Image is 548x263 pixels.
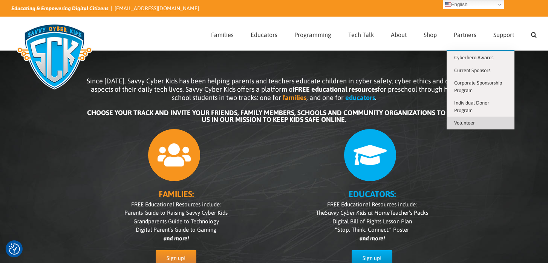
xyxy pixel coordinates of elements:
i: and more! [360,235,385,241]
span: Volunteer [454,120,475,126]
span: FREE Educational Resources include: [131,201,221,208]
span: . [375,94,377,102]
span: Sign up! [167,255,185,261]
a: Families [211,17,234,50]
b: FAMILIES: [159,189,194,199]
a: Partners [454,17,476,50]
span: Families [211,32,234,38]
span: Current Sponsors [454,68,490,73]
a: About [391,17,407,50]
i: and more! [164,235,189,241]
span: , and one for [306,94,344,102]
span: Programming [294,32,331,38]
span: Cyberhero Awards [454,55,493,60]
span: Educators [251,32,277,38]
a: [EMAIL_ADDRESS][DOMAIN_NAME] [115,5,199,11]
span: Sign up! [363,255,381,261]
i: Educating & Empowering Digital Citizens [11,5,109,11]
a: Volunteer [447,117,514,129]
span: FREE Educational Resources include: [327,201,417,208]
a: Shop [424,17,437,50]
span: Digital Parent’s Guide to Gaming [136,226,216,233]
a: Support [493,17,514,50]
a: Corporate Sponsorship Program [447,77,514,97]
span: Parents Guide to Raising Savvy Cyber Kids [124,209,228,216]
a: Individual Donor Program [447,97,514,117]
a: Educators [251,17,277,50]
span: The Teacher’s Packs [316,209,428,216]
span: About [391,32,407,38]
a: Search [531,17,537,50]
span: Tech Talk [348,32,374,38]
span: Corporate Sponsorship Program [454,80,502,93]
span: “Stop. Think. Connect.” Poster [335,226,409,233]
img: Revisit consent button [9,243,20,255]
img: Savvy Cyber Kids Logo [11,19,98,94]
a: Tech Talk [348,17,374,50]
button: Consent Preferences [9,243,20,255]
i: Savvy Cyber Kids at Home [325,209,390,216]
b: families [283,94,306,102]
span: Individual Donor Program [454,100,489,113]
b: FREE educational resources [295,85,378,93]
b: EDUCATORS: [349,189,396,199]
span: Digital Bill of Rights Lesson Plan [332,218,412,225]
a: Cyberhero Awards [447,51,514,64]
nav: Main Menu [211,17,537,50]
b: CHOOSE YOUR TRACK AND INVITE YOUR FRIENDS, FAMILY MEMBERS, SCHOOLS AND COMMUNITY ORGANIZATIONS TO... [87,109,461,123]
span: Grandparents Guide to Technology [133,218,219,225]
a: Current Sponsors [447,64,514,77]
img: en [445,2,451,8]
span: Since [DATE], Savvy Cyber Kids has been helping parents and teachers educate children in cyber sa... [87,77,461,102]
span: Shop [424,32,437,38]
span: Partners [454,32,476,38]
span: Support [493,32,514,38]
a: Programming [294,17,331,50]
b: educators [345,94,375,102]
